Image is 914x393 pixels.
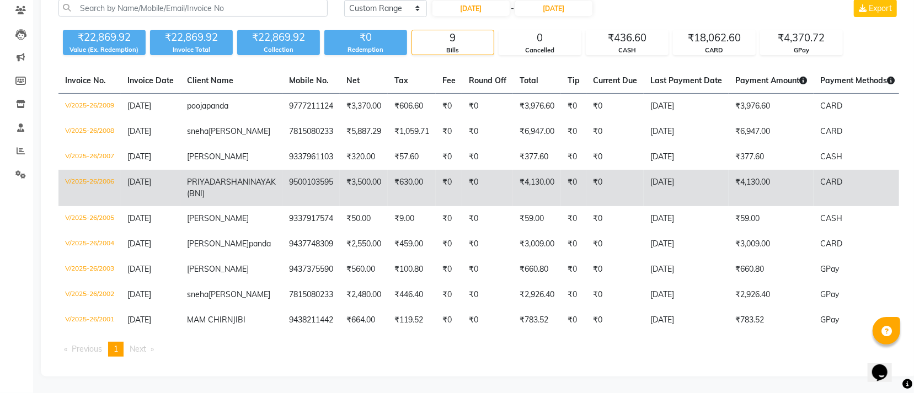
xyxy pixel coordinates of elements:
[388,257,436,282] td: ₹100.80
[282,170,340,206] td: 9500103595
[644,257,729,282] td: [DATE]
[436,257,462,282] td: ₹0
[187,264,249,274] span: [PERSON_NAME]
[127,177,151,187] span: [DATE]
[586,30,668,46] div: ₹436.60
[388,119,436,144] td: ₹1,059.71
[586,46,668,55] div: CASH
[869,3,892,13] span: Export
[462,170,513,206] td: ₹0
[63,45,146,55] div: Value (Ex. Redemption)
[72,344,102,354] span: Previous
[729,308,814,333] td: ₹783.52
[586,206,644,232] td: ₹0
[462,308,513,333] td: ₹0
[644,170,729,206] td: [DATE]
[187,126,209,136] span: sneha
[340,94,388,120] td: ₹3,370.00
[249,239,271,249] span: panda
[586,232,644,257] td: ₹0
[644,232,729,257] td: [DATE]
[187,177,250,187] span: PRIYADARSHANI
[436,308,462,333] td: ₹0
[586,282,644,308] td: ₹0
[58,206,121,232] td: V/2025-26/2005
[340,232,388,257] td: ₹2,550.00
[340,282,388,308] td: ₹2,480.00
[644,119,729,144] td: [DATE]
[127,315,151,325] span: [DATE]
[586,257,644,282] td: ₹0
[63,30,146,45] div: ₹22,869.92
[394,76,408,85] span: Tax
[187,101,206,111] span: pooja
[388,282,436,308] td: ₹446.40
[237,45,320,55] div: Collection
[586,94,644,120] td: ₹0
[513,308,561,333] td: ₹783.52
[462,257,513,282] td: ₹0
[586,144,644,170] td: ₹0
[729,232,814,257] td: ₹3,009.00
[187,239,249,249] span: [PERSON_NAME]
[513,282,561,308] td: ₹2,926.40
[868,349,903,382] iframe: chat widget
[520,76,538,85] span: Total
[150,30,233,45] div: ₹22,869.92
[388,308,436,333] td: ₹119.52
[586,119,644,144] td: ₹0
[58,232,121,257] td: V/2025-26/2004
[436,282,462,308] td: ₹0
[187,289,209,299] span: sneha
[127,126,151,136] span: [DATE]
[820,101,842,111] span: CARD
[469,76,506,85] span: Round Off
[729,170,814,206] td: ₹4,130.00
[561,232,586,257] td: ₹0
[58,342,899,357] nav: Pagination
[127,101,151,111] span: [DATE]
[644,94,729,120] td: [DATE]
[282,232,340,257] td: 9437748309
[561,119,586,144] td: ₹0
[436,170,462,206] td: ₹0
[674,46,755,55] div: CARD
[499,30,581,46] div: 0
[127,213,151,223] span: [DATE]
[289,76,329,85] span: Mobile No.
[388,232,436,257] td: ₹459.00
[209,289,270,299] span: [PERSON_NAME]
[729,206,814,232] td: ₹59.00
[568,76,580,85] span: Tip
[729,119,814,144] td: ₹6,947.00
[282,119,340,144] td: 7815080233
[65,76,106,85] span: Invoice No.
[58,170,121,206] td: V/2025-26/2006
[644,308,729,333] td: [DATE]
[237,30,320,45] div: ₹22,869.92
[462,144,513,170] td: ₹0
[346,76,360,85] span: Net
[820,213,842,223] span: CASH
[462,94,513,120] td: ₹0
[729,282,814,308] td: ₹2,926.40
[412,30,494,46] div: 9
[206,101,228,111] span: panda
[820,152,842,161] span: CASH
[282,308,340,333] td: 9438211442
[462,119,513,144] td: ₹0
[187,152,249,161] span: [PERSON_NAME]
[436,119,462,144] td: ₹0
[586,170,644,206] td: ₹0
[674,30,755,46] div: ₹18,062.60
[442,76,456,85] span: Fee
[412,46,494,55] div: Bills
[513,206,561,232] td: ₹59.00
[127,76,174,85] span: Invoice Date
[515,1,592,16] input: End Date
[127,289,151,299] span: [DATE]
[561,94,586,120] td: ₹0
[114,344,118,354] span: 1
[586,308,644,333] td: ₹0
[209,126,270,136] span: [PERSON_NAME]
